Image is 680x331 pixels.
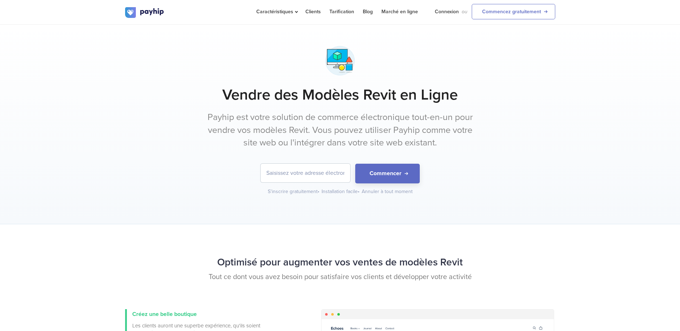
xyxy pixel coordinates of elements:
input: Saisissez votre adresse électronique [261,164,350,182]
p: Payhip est votre solution de commerce électronique tout-en-un pour vendre vos modèles Revit. Vous... [206,111,475,149]
a: Commencez gratuitement [472,4,555,19]
div: S'inscrire gratuitement [268,188,320,195]
h2: Optimisé pour augmenter vos ventes de modèles Revit [125,253,555,272]
span: Caractéristiques [256,9,297,15]
div: Annuler à tout moment [362,188,413,195]
div: Installation facile [322,188,360,195]
button: Commencer [355,164,420,183]
img: logo.svg [125,7,165,18]
img: 3-d-modelling-kd8zrslvaqhb9dwtmvsj2m.png [322,43,358,79]
h1: Vendre des Modèles Revit en Ligne [125,86,555,104]
span: • [318,188,319,195]
p: Tout ce dont vous avez besoin pour satisfaire vos clients et développer votre activité [125,272,555,282]
span: • [358,188,360,195]
span: Créez une belle boutique [132,311,197,318]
